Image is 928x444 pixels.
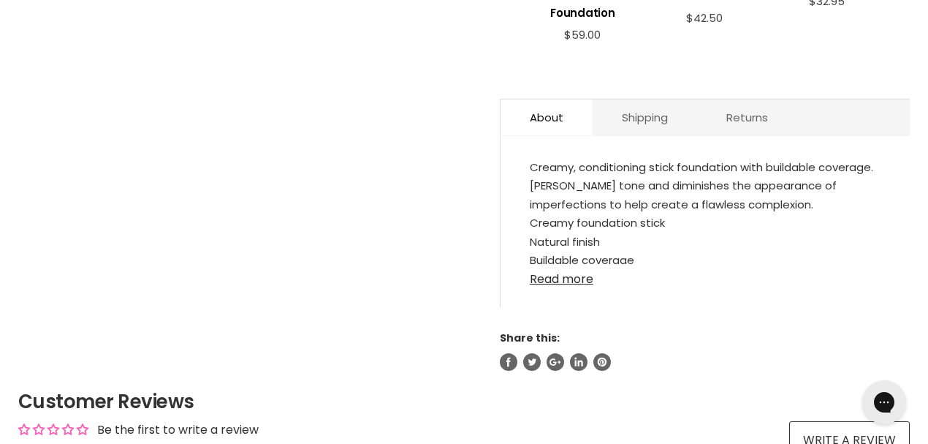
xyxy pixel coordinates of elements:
[530,214,881,233] li: Creamy foundation stick
[18,388,910,415] h2: Customer Reviews
[501,99,593,135] a: About
[500,331,560,345] span: Share this:
[697,99,797,135] a: Returns
[530,264,881,286] a: Read more
[855,375,913,429] iframe: Gorgias live chat messenger
[18,421,88,438] div: Average rating is 0.00 stars
[530,251,881,270] li: Buildable coverage
[564,27,601,42] span: $59.00
[530,233,881,252] li: Natural finish
[686,10,723,26] span: $42.50
[593,99,697,135] a: Shipping
[97,422,259,438] div: Be the first to write a review
[530,159,873,212] span: Creamy, conditioning stick foundation with buildable coverage. [PERSON_NAME] tone and diminishes ...
[500,331,910,371] aside: Share this:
